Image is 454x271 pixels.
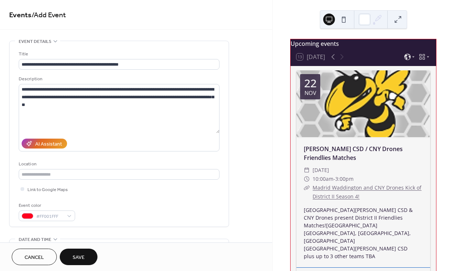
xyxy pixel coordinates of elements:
[19,202,74,209] div: Event color
[296,206,430,260] div: [GEOGRAPHIC_DATA][PERSON_NAME] CSD & CNY Drones present District II Friendlies Matches![GEOGRAPHI...
[22,139,67,149] button: AI Assistant
[304,90,316,96] div: Nov
[19,160,218,168] div: Location
[304,166,310,175] div: ​
[73,254,85,261] span: Save
[60,249,97,265] button: Save
[36,213,63,220] span: #FF001FFF
[304,175,310,183] div: ​
[291,39,436,48] div: Upcoming events
[304,78,317,89] div: 22
[12,249,57,265] button: Cancel
[335,175,354,183] span: 3:00pm
[27,186,68,194] span: Link to Google Maps
[19,236,51,243] span: Date and time
[19,75,218,83] div: Description
[304,183,310,192] div: ​
[32,8,66,22] span: / Add Event
[35,140,62,148] div: AI Assistant
[19,38,51,45] span: Event details
[304,145,403,162] a: [PERSON_NAME] CSD / CNY Drones Friendlies Matches
[25,254,44,261] span: Cancel
[9,8,32,22] a: Events
[313,184,421,200] a: Madrid Waddington and CNY Drones Kick of District II Season 4!
[333,175,335,183] span: -
[313,175,333,183] span: 10:00am
[313,166,329,175] span: [DATE]
[19,50,218,58] div: Title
